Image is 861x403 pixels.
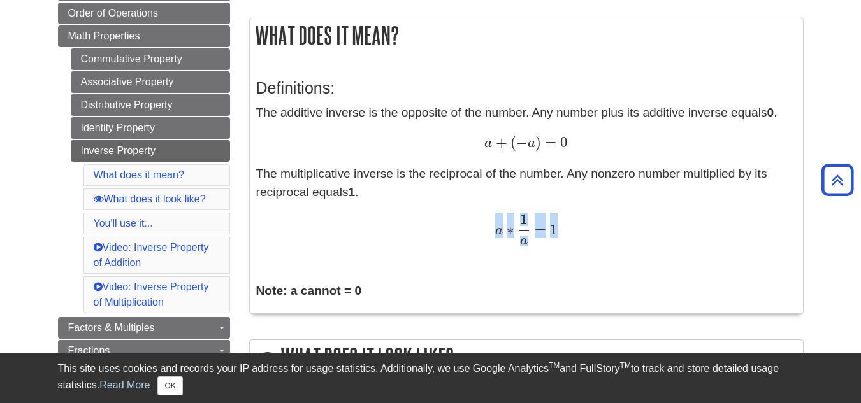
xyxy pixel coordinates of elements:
[767,106,774,119] strong: 0
[68,31,140,41] span: Math Properties
[495,223,503,237] span: a
[528,136,535,150] span: a
[94,169,184,180] a: What does it mean?
[503,221,514,238] span: ∗
[99,379,150,390] a: Read More
[94,242,209,268] a: Video: Inverse Property of Addition
[71,140,230,162] a: Inverse Property
[817,171,858,188] a: Back to Top
[256,79,797,97] h3: Definitions:
[516,134,528,151] span: −
[250,340,803,376] h2: What does it look like?
[68,8,158,18] span: Order of Operations
[157,376,182,395] button: Close
[546,221,558,238] span: 1
[256,104,797,245] p: The additive inverse is the opposite of the number. Any number plus its additive inverse equals ....
[520,211,528,228] span: 1
[71,117,230,139] a: Identity Property
[94,194,206,204] a: What does it look like?
[94,281,209,308] a: Video: Inverse Property of Multiplication
[549,361,560,370] sup: TM
[58,3,230,24] a: Order of Operations
[541,134,556,151] span: =
[620,361,631,370] sup: TM
[349,185,356,199] strong: 1
[58,317,230,339] a: Factors & Multiples
[484,136,492,150] span: a
[256,284,362,297] strong: Note: a cannot = 0
[58,361,804,395] div: This site uses cookies and records your IP address for usage statistics. Additionally, we use Goo...
[535,134,541,151] span: )
[556,134,568,151] span: 0
[71,71,230,93] a: Associative Property
[492,134,507,151] span: +
[520,234,528,248] span: a
[68,322,155,333] span: Factors & Multiples
[94,218,153,229] a: You'll use it...
[531,221,546,238] span: =
[68,345,110,356] span: Fractions
[71,94,230,116] a: Distributive Property
[507,134,516,151] span: (
[250,18,803,52] h2: What does it mean?
[71,48,230,70] a: Commutative Property
[58,25,230,47] a: Math Properties
[58,340,230,362] a: Fractions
